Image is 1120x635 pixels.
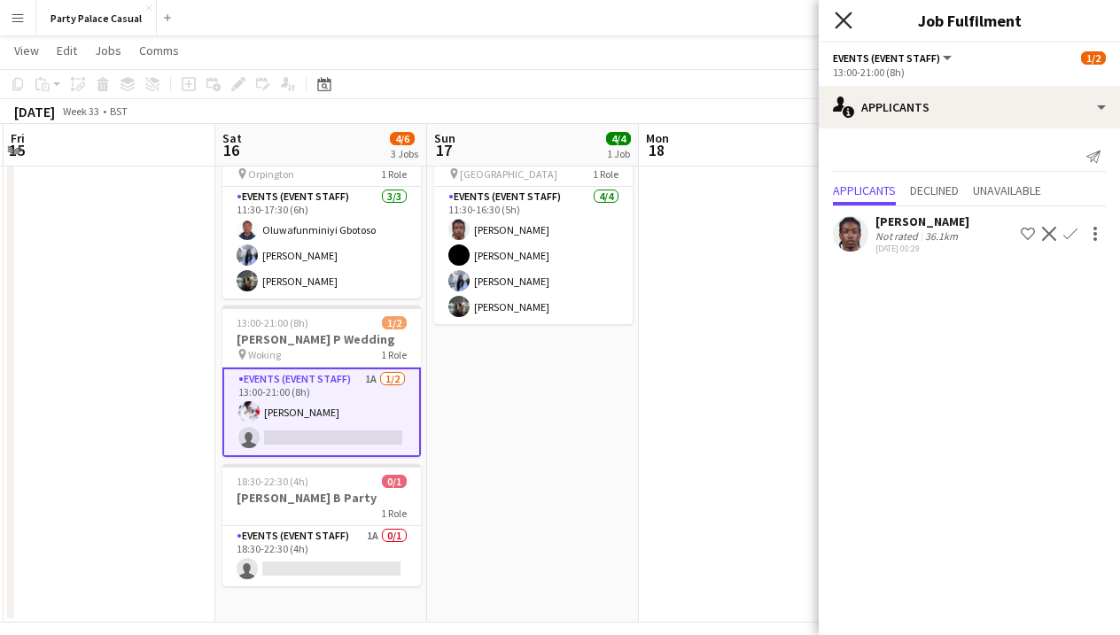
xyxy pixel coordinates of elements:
div: [PERSON_NAME] [875,213,969,229]
span: Comms [139,43,179,58]
button: Events (Event Staff) [833,51,954,65]
app-job-card: 18:30-22:30 (4h)0/1[PERSON_NAME] B Party1 RoleEvents (Event Staff)1A0/118:30-22:30 (4h) [222,464,421,586]
span: 1 Role [381,348,407,361]
span: Sun [434,130,455,146]
span: Applicants [833,184,896,197]
span: Declined [910,184,959,197]
div: Not rated [875,229,922,243]
a: Comms [132,39,186,62]
div: [DATE] [14,103,55,120]
app-card-role: Events (Event Staff)1A1/213:00-21:00 (8h)[PERSON_NAME] [222,368,421,457]
button: Party Palace Casual [36,1,157,35]
span: Week 33 [58,105,103,118]
div: BST [110,105,128,118]
div: Applicants [819,86,1120,128]
app-card-role: Events (Event Staff)3/311:30-17:30 (6h)Oluwafunminiyi Gbotoso[PERSON_NAME][PERSON_NAME] [222,187,421,298]
span: 18:30-22:30 (4h) [237,475,308,488]
app-card-role: Events (Event Staff)4/411:30-16:30 (5h)[PERSON_NAME][PERSON_NAME][PERSON_NAME][PERSON_NAME] [434,187,633,324]
span: 4/4 [606,132,631,145]
a: View [7,39,46,62]
span: 4/6 [390,132,415,145]
span: 1/2 [382,316,407,329]
span: 16 [220,140,242,160]
span: 13:00-21:00 (8h) [237,316,308,329]
app-card-role: Events (Event Staff)1A0/118:30-22:30 (4h) [222,526,421,586]
span: 1/2 [1081,51,1106,65]
span: 17 [432,140,455,160]
a: Jobs [88,39,128,62]
span: 1 Role [593,167,618,181]
span: View [14,43,39,58]
span: Unavailable [973,184,1041,197]
h3: [PERSON_NAME] B Party [222,490,421,506]
div: 1 Job [607,147,630,160]
h3: Job Fulfilment [819,9,1120,32]
span: Events (Event Staff) [833,51,940,65]
span: 1 Role [381,167,407,181]
span: Sat [222,130,242,146]
a: Edit [50,39,84,62]
app-job-card: 11:30-16:30 (5h)4/4[PERSON_NAME] G Party [GEOGRAPHIC_DATA]1 RoleEvents (Event Staff)4/411:30-16:3... [434,125,633,324]
app-job-card: 13:00-21:00 (8h)1/2[PERSON_NAME] P Wedding Woking1 RoleEvents (Event Staff)1A1/213:00-21:00 (8h)[... [222,306,421,457]
span: Fri [11,130,25,146]
span: Woking [248,348,281,361]
div: 3 Jobs [391,147,418,160]
div: [DATE] 00:29 [875,243,969,254]
span: 0/1 [382,475,407,488]
div: 36.1km [922,229,961,243]
h3: [PERSON_NAME] P Wedding [222,331,421,347]
span: Edit [57,43,77,58]
span: 18 [643,140,669,160]
div: 13:00-21:00 (8h) [833,66,1106,79]
app-job-card: 11:30-17:30 (6h)3/3[PERSON_NAME] Q Wedding Orpington1 RoleEvents (Event Staff)3/311:30-17:30 (6h)... [222,125,421,298]
span: Jobs [95,43,121,58]
span: 1 Role [381,507,407,520]
span: Mon [646,130,669,146]
span: [GEOGRAPHIC_DATA] [460,167,557,181]
span: Orpington [248,167,294,181]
